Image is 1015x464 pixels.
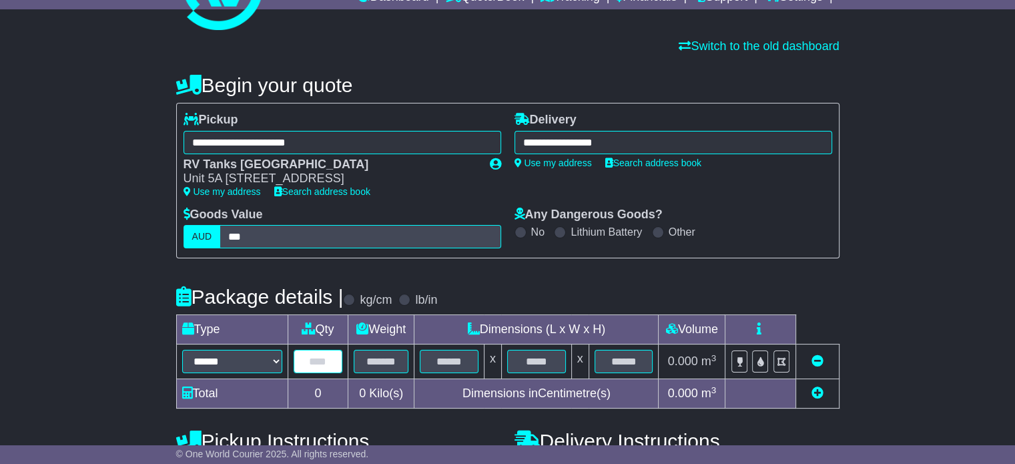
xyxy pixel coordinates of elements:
[184,225,221,248] label: AUD
[515,158,592,168] a: Use my address
[184,113,238,128] label: Pickup
[668,387,698,400] span: 0.000
[176,286,344,308] h4: Package details |
[571,344,589,379] td: x
[176,430,501,452] h4: Pickup Instructions
[414,379,659,409] td: Dimensions in Centimetre(s)
[811,387,823,400] a: Add new item
[348,379,414,409] td: Kilo(s)
[811,355,823,368] a: Remove this item
[176,449,369,459] span: © One World Courier 2025. All rights reserved.
[348,315,414,344] td: Weight
[711,353,717,363] sup: 3
[669,226,695,238] label: Other
[176,315,288,344] td: Type
[184,208,263,222] label: Goods Value
[288,315,348,344] td: Qty
[515,430,839,452] h4: Delivery Instructions
[701,387,717,400] span: m
[605,158,701,168] a: Search address book
[360,293,392,308] label: kg/cm
[515,208,663,222] label: Any Dangerous Goods?
[679,39,839,53] a: Switch to the old dashboard
[288,379,348,409] td: 0
[184,158,476,172] div: RV Tanks [GEOGRAPHIC_DATA]
[659,315,725,344] td: Volume
[571,226,642,238] label: Lithium Battery
[274,186,370,197] a: Search address book
[711,385,717,395] sup: 3
[701,355,717,368] span: m
[414,315,659,344] td: Dimensions (L x W x H)
[668,355,698,368] span: 0.000
[184,172,476,186] div: Unit 5A [STREET_ADDRESS]
[531,226,545,238] label: No
[176,74,839,96] h4: Begin your quote
[359,387,366,400] span: 0
[484,344,501,379] td: x
[415,293,437,308] label: lb/in
[176,379,288,409] td: Total
[515,113,577,128] label: Delivery
[184,186,261,197] a: Use my address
